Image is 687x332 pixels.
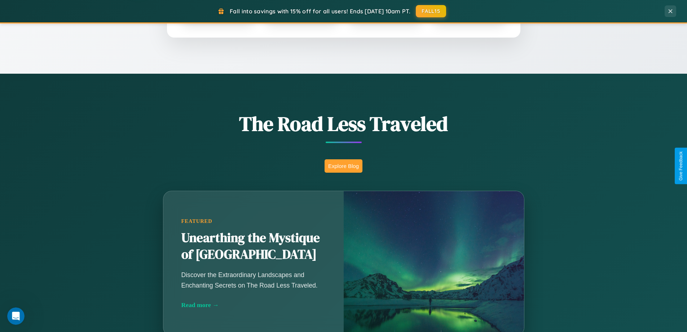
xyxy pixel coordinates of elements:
div: Featured [181,218,326,224]
button: FALL15 [416,5,446,17]
div: Give Feedback [678,151,683,181]
button: Explore Blog [325,159,362,173]
div: Read more → [181,301,326,309]
h2: Unearthing the Mystique of [GEOGRAPHIC_DATA] [181,230,326,263]
iframe: Intercom live chat [7,307,25,325]
p: Discover the Extraordinary Landscapes and Enchanting Secrets on The Road Less Traveled. [181,270,326,290]
span: Fall into savings with 15% off for all users! Ends [DATE] 10am PT. [230,8,410,15]
h1: The Road Less Traveled [127,110,560,138]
